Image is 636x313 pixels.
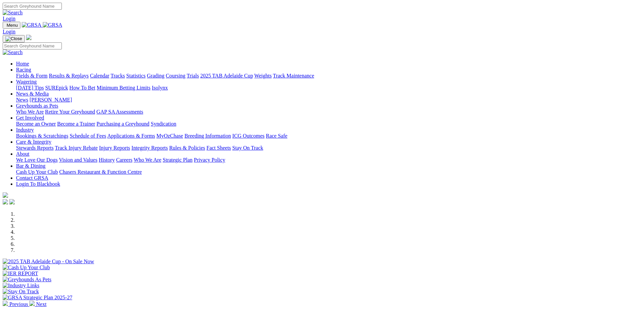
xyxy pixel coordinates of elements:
[22,22,41,28] img: GRSA
[207,145,231,151] a: Fact Sheets
[16,175,48,181] a: Contact GRSA
[36,301,46,307] span: Next
[3,259,94,265] img: 2025 TAB Adelaide Cup - On Sale Now
[55,145,98,151] a: Track Injury Rebate
[3,16,15,21] a: Login
[16,157,633,163] div: About
[147,73,164,79] a: Grading
[59,169,142,175] a: Chasers Restaurant & Function Centre
[29,301,46,307] a: Next
[97,85,150,91] a: Minimum Betting Limits
[116,157,132,163] a: Careers
[97,109,143,115] a: GAP SA Assessments
[3,49,23,55] img: Search
[16,145,633,151] div: Care & Integrity
[16,139,51,145] a: Care & Integrity
[49,73,89,79] a: Results & Replays
[16,169,633,175] div: Bar & Dining
[3,35,25,42] button: Toggle navigation
[151,121,176,127] a: Syndication
[232,133,264,139] a: ICG Outcomes
[57,121,95,127] a: Become a Trainer
[90,73,109,79] a: Calendar
[16,115,44,121] a: Get Involved
[194,157,225,163] a: Privacy Policy
[16,103,58,109] a: Greyhounds as Pets
[16,133,68,139] a: Bookings & Scratchings
[16,127,34,133] a: Industry
[59,157,97,163] a: Vision and Values
[7,23,18,28] span: Menu
[111,73,125,79] a: Tracks
[156,133,183,139] a: MyOzChase
[5,36,22,41] img: Close
[3,295,72,301] img: GRSA Strategic Plan 2025-27
[16,67,31,72] a: Racing
[3,301,8,306] img: chevron-left-pager-white.svg
[16,109,44,115] a: Who We Are
[131,145,168,151] a: Integrity Reports
[273,73,314,79] a: Track Maintenance
[16,85,633,91] div: Wagering
[3,277,51,283] img: Greyhounds As Pets
[3,283,39,289] img: Industry Links
[16,85,44,91] a: [DATE] Tips
[99,145,130,151] a: Injury Reports
[107,133,155,139] a: Applications & Forms
[152,85,168,91] a: Isolynx
[16,97,28,103] a: News
[3,301,29,307] a: Previous
[254,73,272,79] a: Weights
[9,199,15,204] img: twitter.svg
[70,133,106,139] a: Schedule of Fees
[3,265,50,271] img: Cash Up Your Club
[16,157,57,163] a: We Love Our Dogs
[16,109,633,115] div: Greyhounds as Pets
[16,73,633,79] div: Racing
[3,3,62,10] input: Search
[29,301,35,306] img: chevron-right-pager-white.svg
[16,73,47,79] a: Fields & Form
[16,163,45,169] a: Bar & Dining
[16,181,60,187] a: Login To Blackbook
[43,22,62,28] img: GRSA
[16,133,633,139] div: Industry
[3,10,23,16] img: Search
[126,73,146,79] a: Statistics
[163,157,193,163] a: Strategic Plan
[200,73,253,79] a: 2025 TAB Adelaide Cup
[3,271,38,277] img: IER REPORT
[16,61,29,66] a: Home
[9,301,28,307] span: Previous
[266,133,287,139] a: Race Safe
[3,192,8,198] img: logo-grsa-white.png
[16,145,53,151] a: Stewards Reports
[134,157,161,163] a: Who We Are
[16,121,633,127] div: Get Involved
[45,109,95,115] a: Retire Your Greyhound
[16,121,56,127] a: Become an Owner
[16,169,58,175] a: Cash Up Your Club
[3,199,8,204] img: facebook.svg
[169,145,205,151] a: Rules & Policies
[184,133,231,139] a: Breeding Information
[99,157,115,163] a: History
[16,151,29,157] a: About
[3,289,39,295] img: Stay On Track
[16,97,633,103] div: News & Media
[26,35,31,40] img: logo-grsa-white.png
[3,29,15,34] a: Login
[45,85,68,91] a: SUREpick
[166,73,185,79] a: Coursing
[70,85,96,91] a: How To Bet
[16,91,49,97] a: News & Media
[97,121,149,127] a: Purchasing a Greyhound
[16,79,37,85] a: Wagering
[3,42,62,49] input: Search
[29,97,72,103] a: [PERSON_NAME]
[3,22,20,29] button: Toggle navigation
[186,73,199,79] a: Trials
[232,145,263,151] a: Stay On Track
